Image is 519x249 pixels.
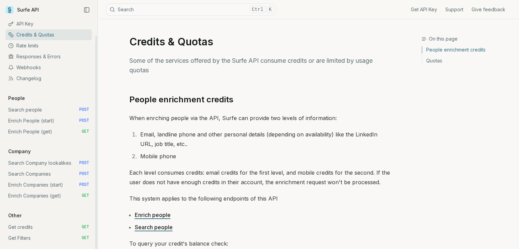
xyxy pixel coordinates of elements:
[82,193,89,199] span: GET
[79,107,89,113] span: POST
[129,239,390,248] p: To query your credit's balance check:
[249,6,266,13] kbd: Ctrl
[79,171,89,177] span: POST
[82,224,89,230] span: GET
[82,5,92,15] button: Collapse Sidebar
[411,6,437,13] a: Get API Key
[135,211,171,218] a: Enrich people
[5,222,92,233] a: Get credits GET
[5,104,92,115] a: Search people POST
[5,190,92,201] a: Enrich Companies (get) GET
[5,62,92,73] a: Webhooks
[138,130,390,149] li: Email, landline phone and other personal details (depending on availability) like the LinkedIn UR...
[5,18,92,29] a: API Key
[129,56,390,75] p: Some of the services offered by the Surfe API consume credits or are limited by usage quotas
[266,6,274,13] kbd: K
[138,151,390,161] li: Mobile phone
[129,113,390,123] p: When enrching people via the API, Surfe can provide two levels of information:
[79,118,89,123] span: POST
[5,95,28,102] p: People
[79,182,89,188] span: POST
[82,235,89,241] span: GET
[5,212,24,219] p: Other
[135,224,173,231] a: Search people
[5,233,92,244] a: Get Filters GET
[5,29,92,40] a: Credits & Quotas
[5,115,92,126] a: Enrich People (start) POST
[5,148,33,155] p: Company
[422,55,514,64] a: Quotas
[129,35,390,48] h1: Credits & Quotas
[5,40,92,51] a: Rate limits
[445,6,463,13] a: Support
[472,6,505,13] a: Give feedback
[129,194,390,203] p: This system applies to the following endpoints of this API
[82,129,89,134] span: GET
[129,94,233,105] a: People enrichment credits
[5,126,92,137] a: Enrich People (get) GET
[5,5,39,15] a: Surfe API
[5,73,92,84] a: Changelog
[5,158,92,169] a: Search Company lookalikes POST
[422,46,514,55] a: People enrichment credits
[79,160,89,166] span: POST
[5,169,92,179] a: Search Companies POST
[129,168,390,187] p: Each level consumes credits: email credits for the first level, and mobile credits for the second...
[5,51,92,62] a: Responses & Errors
[421,35,514,42] h3: On this page
[106,3,276,16] button: SearchCtrlK
[5,179,92,190] a: Enrich Companies (start) POST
